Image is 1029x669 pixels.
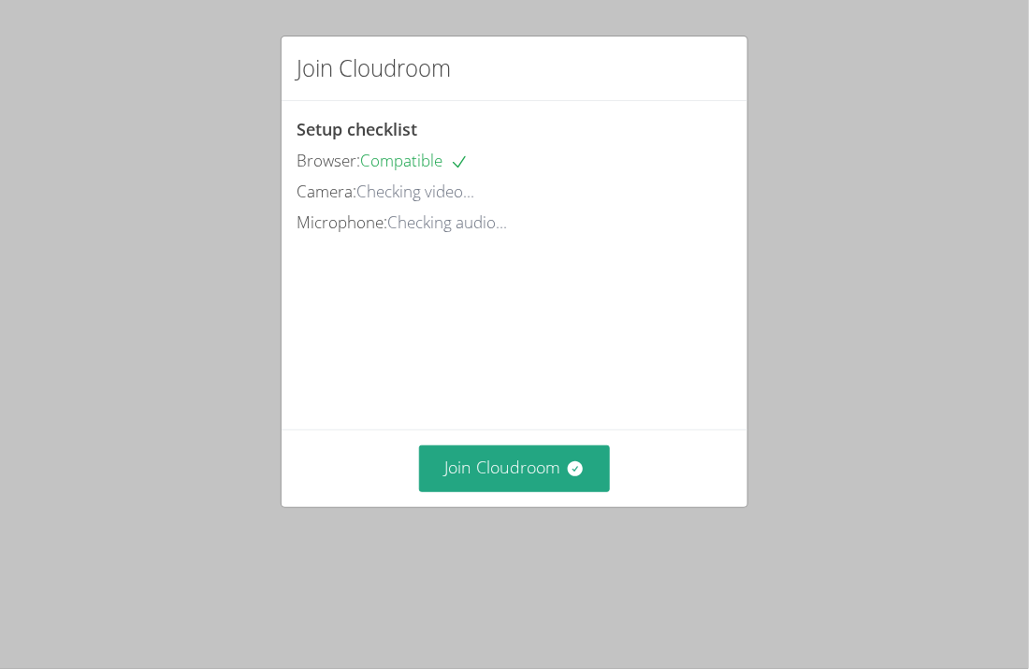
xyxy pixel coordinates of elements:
[297,118,417,140] span: Setup checklist
[356,181,474,202] span: Checking video...
[297,51,451,85] h2: Join Cloudroom
[360,150,469,171] span: Compatible
[297,150,360,171] span: Browser:
[387,211,507,233] span: Checking audio...
[297,181,356,202] span: Camera:
[297,211,387,233] span: Microphone:
[419,445,611,491] button: Join Cloudroom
